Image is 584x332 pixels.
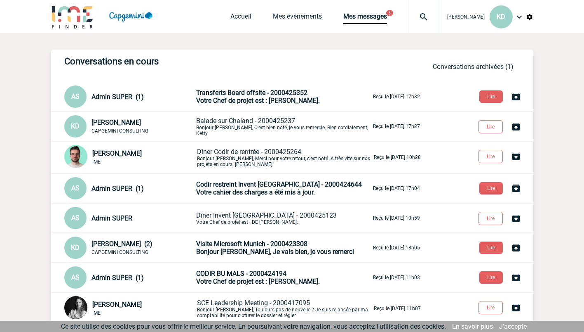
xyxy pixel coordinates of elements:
span: Votre cahier des charges a été mis à jour. [196,188,315,196]
span: Votre Chef de projet est : [PERSON_NAME]. [196,97,320,104]
span: KD [71,244,80,251]
div: Conversation privée : Client - Agence [64,177,195,199]
div: Conversation privée : Client - Agence [64,296,195,321]
img: Archiver la conversation [511,183,521,193]
p: Votre Chef de projet est : DE [PERSON_NAME]. [196,211,371,225]
a: Lire [472,214,511,222]
span: Admin SUPER (1) [91,274,144,282]
span: Balade sur Chaland - 2000425237 [196,117,295,125]
a: AS Admin SUPER (1) CODIR BU MALS - 2000424194Votre Chef de projet est : [PERSON_NAME]. Reçu le [D... [64,273,420,281]
span: [PERSON_NAME] (2) [91,240,152,248]
button: Lire [479,242,503,254]
a: Lire [473,243,511,251]
span: CAPGEMINI CONSULTING [91,128,148,134]
span: Admin SUPER [91,214,132,222]
span: AS [71,92,80,100]
img: IME-Finder [51,5,94,28]
img: 121546-0.jpg [64,296,87,319]
p: Reçu le [DATE] 17h04 [373,185,420,191]
span: Votre Chef de projet est : [PERSON_NAME]. [196,277,320,285]
button: Lire [478,212,503,225]
span: Codir restreint Invent [GEOGRAPHIC_DATA] - 2000424644 [196,180,362,188]
span: IME [92,159,101,165]
span: AS [71,184,80,192]
span: KD [71,122,80,130]
a: [PERSON_NAME] IME SCE Leadership Meeting - 2000417095Bonjour [PERSON_NAME], Toujours pas de nouve... [64,304,421,312]
p: Reçu le [DATE] 17h27 [373,123,420,129]
div: Conversation privée : Client - Agence [64,207,195,229]
span: Dîner Invent [GEOGRAPHIC_DATA] - 2000425123 [196,211,337,219]
span: Bonjour [PERSON_NAME], Je vais bien, je vous remerci [196,248,354,256]
a: Lire [473,273,511,281]
span: AS [71,214,80,222]
p: Reçu le [DATE] 10h59 [373,215,420,221]
span: Admin SUPER (1) [91,185,144,192]
button: Lire [478,150,503,163]
p: Reçu le [DATE] 18h05 [373,245,420,251]
button: Lire [479,271,503,284]
img: Archiver la conversation [511,213,521,223]
span: [PERSON_NAME] [91,119,141,126]
a: Conversations archivées (1) [433,63,514,71]
button: 5 [386,10,393,16]
div: Conversation privée : Client - Agence [64,237,195,259]
a: Lire [473,184,511,192]
a: J'accepte [499,323,527,330]
span: CAPGEMINI CONSULTING [91,249,148,255]
span: [PERSON_NAME] [92,301,142,308]
img: Archiver la conversation [511,303,521,313]
a: KD [PERSON_NAME] CAPGEMINI CONSULTING Balade sur Chaland - 2000425237Bonjour [PERSON_NAME], C'est... [64,122,420,130]
p: Reçu le [DATE] 17h32 [373,94,420,100]
a: Lire [472,303,511,311]
span: AS [71,273,80,281]
button: Lire [479,182,503,194]
span: [PERSON_NAME] [447,14,485,20]
div: Conversation privée : Client - Agence [64,85,195,108]
p: Bonjour [PERSON_NAME], Toujours pas de nouvelle ? Je suis relancée par ma comptabilité pour clotu... [197,299,372,318]
a: AS Admin SUPER (1) Codir restreint Invent [GEOGRAPHIC_DATA] - 2000424644Votre cahier des charges ... [64,184,420,192]
span: SCE Leadership Meeting - 2000417095 [197,299,310,307]
img: Archiver la conversation [511,243,521,253]
h3: Conversations en cours [64,56,312,66]
p: Reçu le [DATE] 11h07 [374,306,421,311]
button: Lire [479,90,503,103]
span: Dîner Codir de rentrée - 2000425264 [197,148,301,156]
a: Mes messages [343,12,387,24]
div: Conversation privée : Client - Agence [64,145,195,170]
div: Conversation privée : Client - Agence [64,115,195,138]
a: AS Admin SUPER (1) Transferts Board offsite - 2000425352Votre Chef de projet est : [PERSON_NAME].... [64,92,420,100]
a: Lire [473,92,511,100]
span: KD [497,13,505,21]
p: Bonjour [PERSON_NAME], Merci pour votre retour, c'est noté. A très vite sur nos projets en cours.... [197,148,372,167]
span: [PERSON_NAME] [92,149,142,157]
a: Lire [472,122,511,130]
img: Archiver la conversation [511,92,521,102]
button: Lire [478,301,503,314]
a: Mes événements [273,12,322,24]
div: Conversation privée : Client - Agence [64,266,195,289]
span: Visite Microsoft Munich - 2000423308 [196,240,307,248]
span: Transferts Board offsite - 2000425352 [196,89,307,97]
a: Lire [472,152,511,160]
a: Accueil [230,12,251,24]
a: [PERSON_NAME] IME Dîner Codir de rentrée - 2000425264Bonjour [PERSON_NAME], Merci pour votre reto... [64,153,421,161]
p: Reçu le [DATE] 10h28 [374,154,421,160]
a: KD [PERSON_NAME] (2) CAPGEMINI CONSULTING Visite Microsoft Munich - 2000423308Bonjour [PERSON_NAM... [64,243,420,251]
img: Archiver la conversation [511,122,521,132]
img: Archiver la conversation [511,152,521,161]
button: Lire [478,120,503,133]
p: Bonjour [PERSON_NAME], C'est bien noté, je vous remercie. Bien cordialement, Ketty [196,117,371,136]
img: Archiver la conversation [511,273,521,282]
p: Reçu le [DATE] 11h03 [373,275,420,280]
img: 121547-2.png [64,145,87,168]
span: Admin SUPER (1) [91,93,144,101]
a: AS Admin SUPER Dîner Invent [GEOGRAPHIC_DATA] - 2000425123Votre Chef de projet est : DE [PERSON_N... [64,213,420,221]
span: IME [92,310,101,316]
span: Ce site utilise des cookies pour vous offrir le meilleur service. En poursuivant votre navigation... [61,323,446,330]
span: CODIR BU MALS - 2000424194 [196,270,286,277]
a: En savoir plus [452,323,493,330]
